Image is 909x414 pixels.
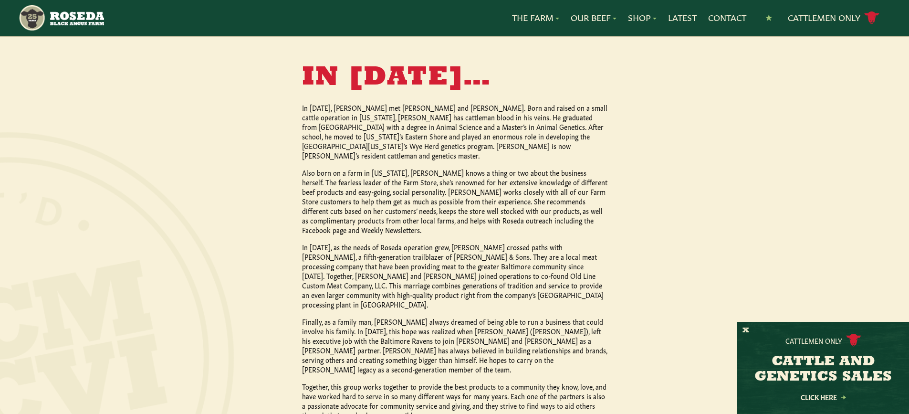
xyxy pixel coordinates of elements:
[302,103,607,160] p: In [DATE], [PERSON_NAME] met [PERSON_NAME] and [PERSON_NAME]. Born and raised on a small cattle o...
[18,4,104,32] img: https://roseda.com/wp-content/uploads/2021/05/roseda-25-header.png
[788,10,879,26] a: Cattlemen Only
[780,394,866,400] a: Click Here
[628,11,657,24] a: Shop
[302,168,607,234] p: Also born on a farm in [US_STATE], [PERSON_NAME] knows a thing or two about the business herself....
[668,11,697,24] a: Latest
[749,354,897,385] h3: CATTLE AND GENETICS SALES
[302,242,607,309] p: In [DATE], as the needs of Roseda operation grew, [PERSON_NAME] crossed paths with [PERSON_NAME],...
[785,336,842,345] p: Cattlemen Only
[846,334,861,347] img: cattle-icon.svg
[571,11,616,24] a: Our Beef
[708,11,746,24] a: Contact
[512,11,559,24] a: The Farm
[302,64,607,91] h2: In [DATE]…
[302,317,607,374] p: Finally, as a family man, [PERSON_NAME] always dreamed of being able to run a business that could...
[742,326,749,336] button: X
